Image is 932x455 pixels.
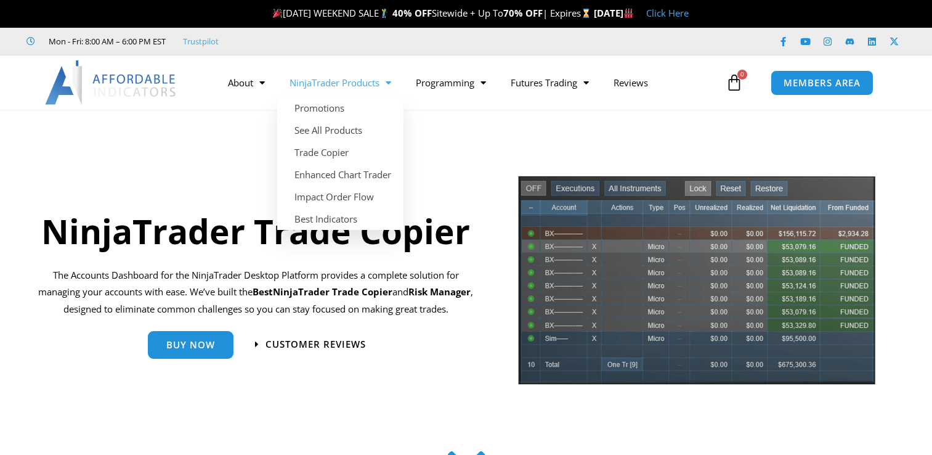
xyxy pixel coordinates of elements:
a: Futures Trading [498,68,601,97]
ul: NinjaTrader Products [277,97,403,230]
img: LogoAI | Affordable Indicators – NinjaTrader [45,60,177,105]
a: Promotions [277,97,403,119]
a: Best Indicators [277,208,403,230]
a: Enhanced Chart Trader [277,163,403,186]
strong: NinjaTrader Trade Copier [273,285,392,298]
strong: 70% OFF [503,7,543,19]
img: 🏌️‍♂️ [379,9,389,18]
img: 🏭 [624,9,633,18]
img: 🎉 [273,9,282,18]
img: tradecopier | Affordable Indicators – NinjaTrader [517,174,877,395]
span: [DATE] WEEKEND SALE Sitewide + Up To | Expires [270,7,593,19]
a: 0 [707,65,761,100]
a: About [216,68,277,97]
span: 0 [737,70,747,80]
span: MEMBERS AREA [784,78,861,88]
a: Trustpilot [183,34,219,49]
b: Best [253,285,273,298]
strong: [DATE] [594,7,634,19]
a: Programming [403,68,498,97]
a: See All Products [277,119,403,141]
strong: 40% OFF [392,7,432,19]
a: MEMBERS AREA [771,70,873,96]
a: Reviews [601,68,660,97]
img: ⌛ [581,9,591,18]
nav: Menu [216,68,723,97]
h1: NinjaTrader Trade Copier [32,207,480,255]
a: Customer Reviews [255,340,366,349]
a: Impact Order Flow [277,186,403,208]
p: The Accounts Dashboard for the NinjaTrader Desktop Platform provides a complete solution for mana... [32,267,480,319]
strong: Risk Manager [408,285,471,298]
a: NinjaTrader Products [277,68,403,97]
span: Customer Reviews [265,340,366,349]
span: Buy Now [166,340,215,350]
a: Trade Copier [277,141,403,163]
a: Buy Now [148,331,233,359]
span: Mon - Fri: 8:00 AM – 6:00 PM EST [46,34,166,49]
a: Click Here [646,7,689,19]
